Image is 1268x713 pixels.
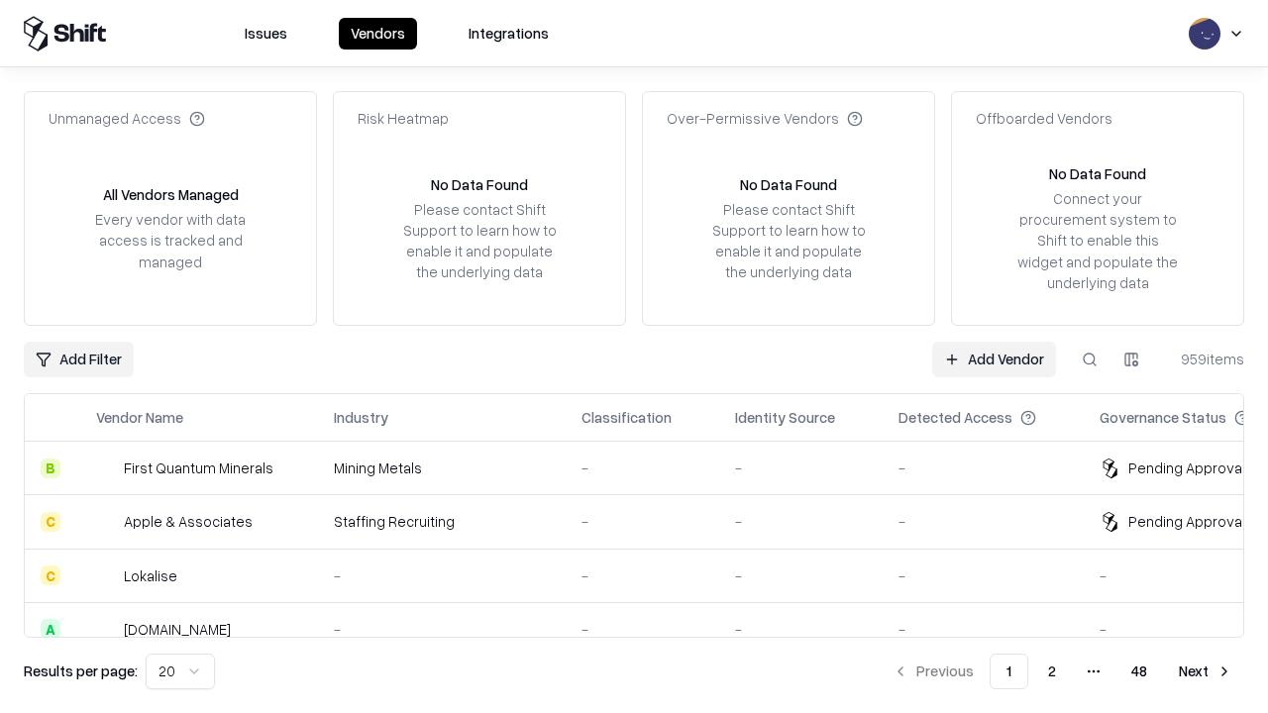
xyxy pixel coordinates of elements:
div: Staffing Recruiting [334,511,550,532]
div: - [898,511,1068,532]
div: - [735,511,867,532]
div: - [898,619,1068,640]
button: Issues [233,18,299,50]
img: Apple & Associates [96,512,116,532]
div: Risk Heatmap [358,108,449,129]
div: Detected Access [898,407,1012,428]
div: Industry [334,407,388,428]
div: Connect your procurement system to Shift to enable this widget and populate the underlying data [1015,188,1180,293]
div: 959 items [1165,349,1244,369]
div: - [334,619,550,640]
div: - [735,619,867,640]
div: - [898,458,1068,478]
div: No Data Found [1049,163,1146,184]
div: - [581,458,703,478]
button: Next [1167,654,1244,689]
div: C [41,565,60,585]
button: Vendors [339,18,417,50]
div: Pending Approval [1128,511,1245,532]
div: Lokalise [124,565,177,586]
p: Results per page: [24,661,138,681]
div: Please contact Shift Support to learn how to enable it and populate the underlying data [397,199,562,283]
div: Classification [581,407,672,428]
div: Unmanaged Access [49,108,205,129]
button: Integrations [457,18,561,50]
div: - [581,511,703,532]
div: C [41,512,60,532]
div: Mining Metals [334,458,550,478]
div: Vendor Name [96,407,183,428]
div: A [41,619,60,639]
div: - [581,565,703,586]
div: [DOMAIN_NAME] [124,619,231,640]
img: Lokalise [96,565,116,585]
div: Pending Approval [1128,458,1245,478]
div: B [41,458,60,478]
div: No Data Found [431,174,528,195]
div: Governance Status [1100,407,1226,428]
div: First Quantum Minerals [124,458,273,478]
nav: pagination [881,654,1244,689]
div: - [898,565,1068,586]
div: Over-Permissive Vendors [667,108,863,129]
button: 2 [1032,654,1072,689]
button: 48 [1115,654,1163,689]
button: Add Filter [24,342,134,377]
div: Apple & Associates [124,511,253,532]
div: - [735,565,867,586]
div: All Vendors Managed [103,184,239,205]
div: Offboarded Vendors [976,108,1112,129]
div: Every vendor with data access is tracked and managed [88,209,253,271]
div: No Data Found [740,174,837,195]
button: 1 [990,654,1028,689]
div: Identity Source [735,407,835,428]
a: Add Vendor [932,342,1056,377]
img: First Quantum Minerals [96,458,116,478]
div: Please contact Shift Support to learn how to enable it and populate the underlying data [706,199,871,283]
img: pathfactory.com [96,619,116,639]
div: - [581,619,703,640]
div: - [334,565,550,586]
div: - [735,458,867,478]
